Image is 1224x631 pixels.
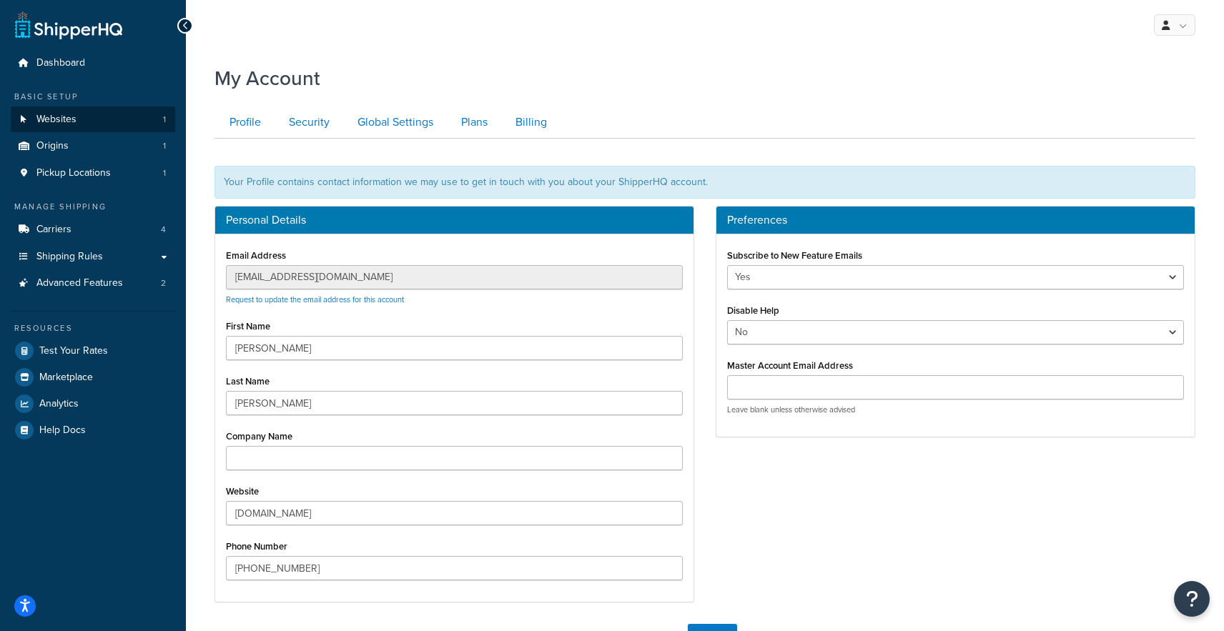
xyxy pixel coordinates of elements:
[342,106,445,139] a: Global Settings
[36,251,103,263] span: Shipping Rules
[1174,581,1210,617] button: Open Resource Center
[163,140,166,152] span: 1
[39,398,79,410] span: Analytics
[226,376,270,387] label: Last Name
[11,217,175,243] a: Carriers 4
[36,114,76,126] span: Websites
[727,360,853,371] label: Master Account Email Address
[11,106,175,133] a: Websites 1
[11,106,175,133] li: Websites
[36,57,85,69] span: Dashboard
[11,217,175,243] li: Carriers
[11,270,175,297] li: Advanced Features
[11,50,175,76] a: Dashboard
[39,372,93,384] span: Marketplace
[727,250,862,261] label: Subscribe to New Feature Emails
[214,64,320,92] h1: My Account
[11,133,175,159] li: Origins
[39,424,86,437] span: Help Docs
[36,277,123,289] span: Advanced Features
[11,391,175,417] a: Analytics
[11,417,175,443] a: Help Docs
[226,541,287,552] label: Phone Number
[163,114,166,126] span: 1
[500,106,558,139] a: Billing
[36,140,69,152] span: Origins
[727,214,1184,227] h3: Preferences
[11,364,175,390] a: Marketplace
[214,106,272,139] a: Profile
[727,404,1184,415] p: Leave blank unless otherwise advised
[214,166,1195,199] div: Your Profile contains contact information we may use to get in touch with you about your ShipperH...
[446,106,499,139] a: Plans
[274,106,341,139] a: Security
[161,277,166,289] span: 2
[226,321,270,332] label: First Name
[226,250,286,261] label: Email Address
[11,160,175,187] a: Pickup Locations 1
[226,214,683,227] h3: Personal Details
[11,133,175,159] a: Origins 1
[226,431,292,442] label: Company Name
[11,160,175,187] li: Pickup Locations
[11,91,175,103] div: Basic Setup
[36,224,71,236] span: Carriers
[11,201,175,213] div: Manage Shipping
[226,486,259,497] label: Website
[161,224,166,236] span: 4
[11,338,175,364] a: Test Your Rates
[11,270,175,297] a: Advanced Features 2
[226,294,404,305] a: Request to update the email address for this account
[11,322,175,334] div: Resources
[36,167,111,179] span: Pickup Locations
[15,11,122,39] a: ShipperHQ Home
[727,305,779,316] label: Disable Help
[39,345,108,357] span: Test Your Rates
[11,244,175,270] a: Shipping Rules
[163,167,166,179] span: 1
